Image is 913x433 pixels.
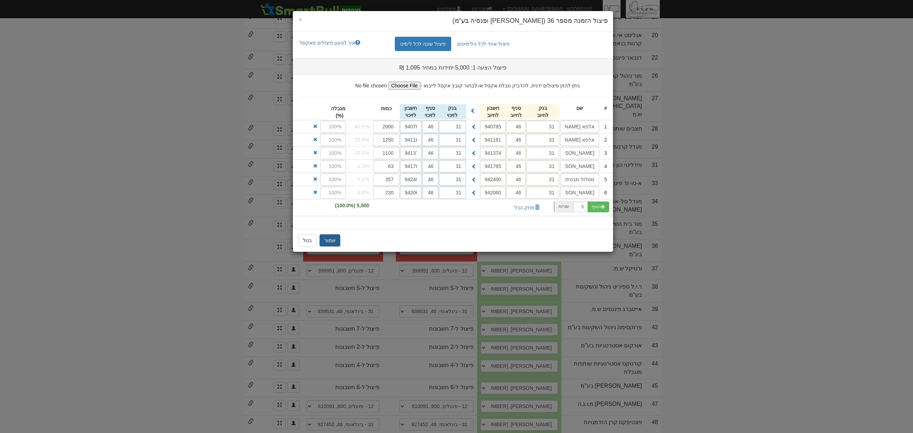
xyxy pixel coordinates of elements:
[333,105,346,119] div: מגבלה (%)
[600,189,607,197] div: 6
[480,173,506,185] input: חשבון
[378,65,527,71] h3: פיצול הצעה 1: 5,000 יחידות במחיר 1,095 ₪
[506,160,526,172] input: סניף
[395,37,452,51] a: פיצול שונה לכל לימיט
[526,134,559,146] input: שם בנק
[526,121,559,133] input: שם בנק
[506,147,526,159] input: סניף
[439,173,466,185] input: שם בנק
[422,187,438,199] input: סניף
[600,104,607,112] div: #
[320,121,346,133] input: 100%
[453,17,608,24] span: פיצול הזמנה מספר 36 ([PERSON_NAME] ופנסיה בע"מ)
[558,204,569,209] small: שורות
[439,147,466,159] input: שם בנק
[600,162,607,170] div: 4
[480,160,506,172] input: חשבון
[600,123,607,131] div: 1
[422,134,438,146] input: סניף
[331,200,373,211] span: 5,000 (100.0%)
[320,234,340,246] button: שמור
[560,187,599,199] input: שם גוף
[526,104,559,119] div: בנק לחיוב
[422,173,438,185] input: סניף
[439,187,466,199] input: שם בנק
[506,134,526,146] input: סניף
[452,37,515,51] a: פיצול אחד לכל הלימיטים
[400,104,422,119] div: חשבון לזיכוי
[422,121,438,133] input: סניף
[439,121,466,133] input: שם בנק
[400,121,422,133] input: חשבון
[357,162,369,170] span: 1.3%
[480,134,506,146] input: חשבון
[298,234,316,246] button: בטל
[400,147,422,159] input: חשבון
[400,134,422,146] input: חשבון
[298,16,302,23] button: Close
[354,123,369,130] span: 40.0%
[354,149,369,157] span: 22.0%
[526,147,559,159] input: שם בנק
[320,147,346,159] input: 100%
[354,136,369,143] span: 25.0%
[560,147,599,159] input: שם גוף
[480,147,506,159] input: חשבון
[400,160,422,172] input: חשבון
[293,75,613,90] div: ניתן להזין פיצולים ידנית, להדביק טבלת אקסל או לבחור קובץ אקסל לייבוא -
[320,160,346,172] input: 100%
[298,15,302,24] span: ×
[560,134,599,146] input: שם גוף
[320,187,346,199] input: 100%
[400,187,422,199] input: חשבון
[439,104,466,119] div: בנק לזיכוי
[506,104,526,119] div: סניף לחיוב
[422,147,438,159] input: סניף
[480,104,506,119] div: חשבון לחיוב
[600,175,607,183] div: 5
[506,187,526,199] input: סניף
[526,187,559,199] input: שם בנק
[422,104,439,119] div: סניף לזיכוי
[439,160,466,172] input: שם בנק
[587,202,609,212] button: הוסף
[510,202,544,214] button: מחק הכל
[480,187,506,199] input: חשבון
[560,104,600,112] div: שם
[400,173,422,185] input: חשבון
[506,173,526,185] input: סניף
[295,37,365,49] a: איך לטעון פיצולים מאקסל
[506,121,526,133] input: סניף
[526,173,559,185] input: שם בנק
[560,121,599,133] input: שם גוף
[320,173,346,185] input: 100%
[600,136,607,144] div: 2
[373,105,399,112] div: כמות
[320,134,346,146] input: 100%
[560,173,599,185] input: שם גוף
[357,175,369,183] span: 7.1%
[422,160,438,172] input: סניף
[439,134,466,146] input: שם בנק
[480,121,506,133] input: חשבון
[600,149,607,157] div: 3
[560,160,599,172] input: שם גוף
[357,189,369,196] span: 4.6%
[526,160,559,172] input: שם בנק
